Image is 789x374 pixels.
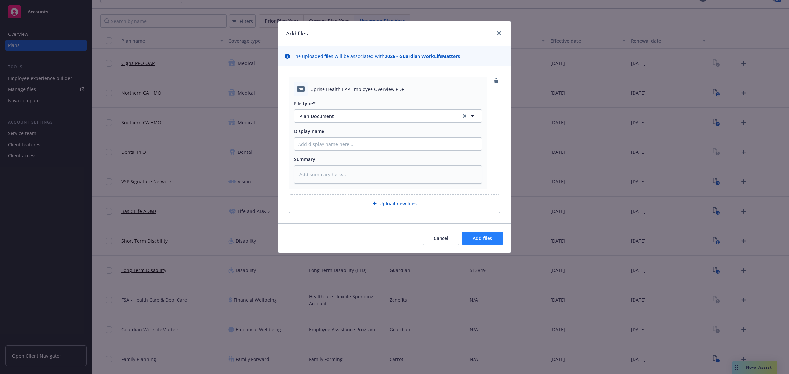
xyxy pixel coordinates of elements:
[294,109,482,123] button: Plan Documentclear selection
[294,138,482,150] input: Add display name here...
[297,86,305,91] span: PDF
[310,86,404,93] span: Uprise Health EAP Employee Overview.PDF
[434,235,448,241] span: Cancel
[379,200,417,207] span: Upload new files
[286,29,308,38] h1: Add files
[294,156,315,162] span: Summary
[492,77,500,85] a: remove
[462,232,503,245] button: Add files
[423,232,459,245] button: Cancel
[293,53,460,59] span: The uploaded files will be associated with
[461,112,468,120] a: clear selection
[289,194,500,213] div: Upload new files
[495,29,503,37] a: close
[385,53,460,59] strong: 2026 - Guardian WorkLifeMatters
[473,235,492,241] span: Add files
[294,128,324,134] span: Display name
[299,113,452,120] span: Plan Document
[294,100,316,106] span: File type*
